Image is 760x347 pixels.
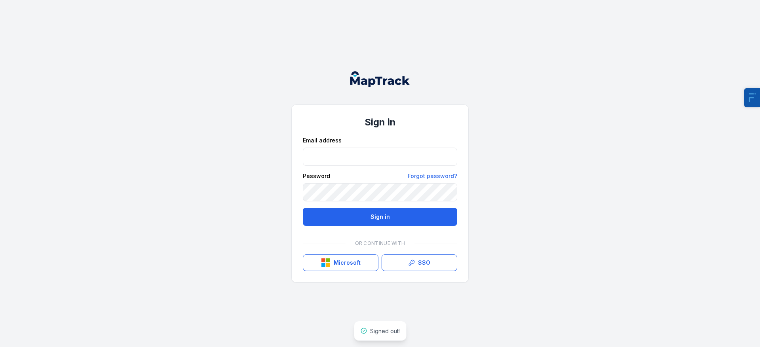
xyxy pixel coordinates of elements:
button: Sign in [303,208,457,226]
h1: Sign in [303,116,457,129]
nav: Global [338,71,422,87]
a: Forgot password? [408,172,457,180]
label: Email address [303,137,342,144]
button: Microsoft [303,254,378,271]
label: Password [303,172,330,180]
a: SSO [382,254,457,271]
span: Signed out! [370,328,400,334]
div: Or continue with [303,235,457,251]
